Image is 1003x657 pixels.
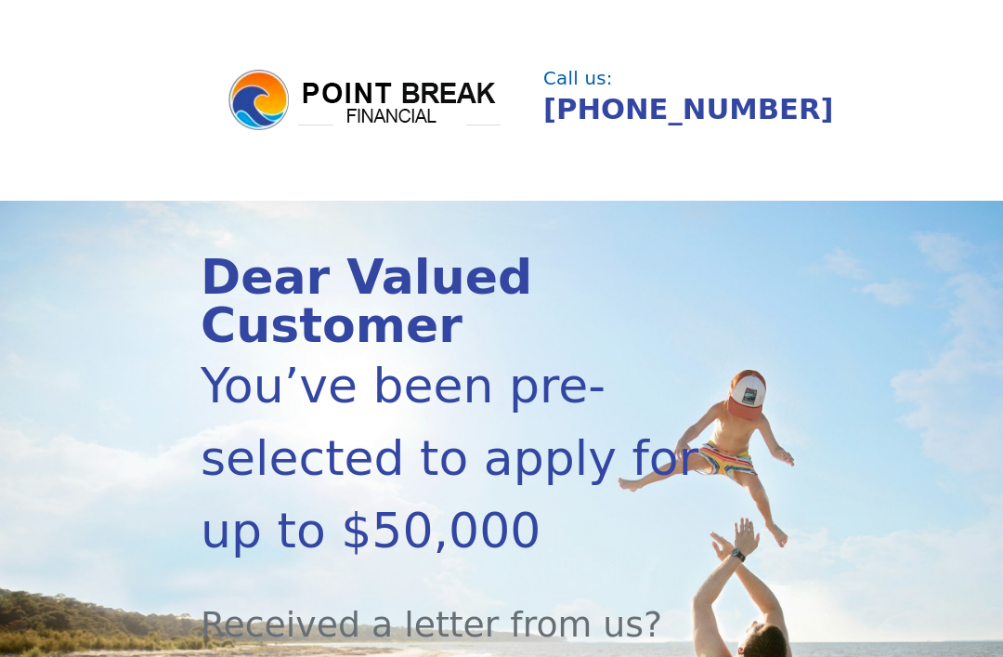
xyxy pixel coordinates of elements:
[201,349,712,567] div: You’ve been pre-selected to apply for up to $50,000
[201,567,712,651] div: Received a letter from us?
[226,67,504,134] img: logo.png
[543,93,833,125] a: [PHONE_NUMBER]
[201,253,712,349] div: Dear Valued Customer
[543,70,794,88] div: Call us:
